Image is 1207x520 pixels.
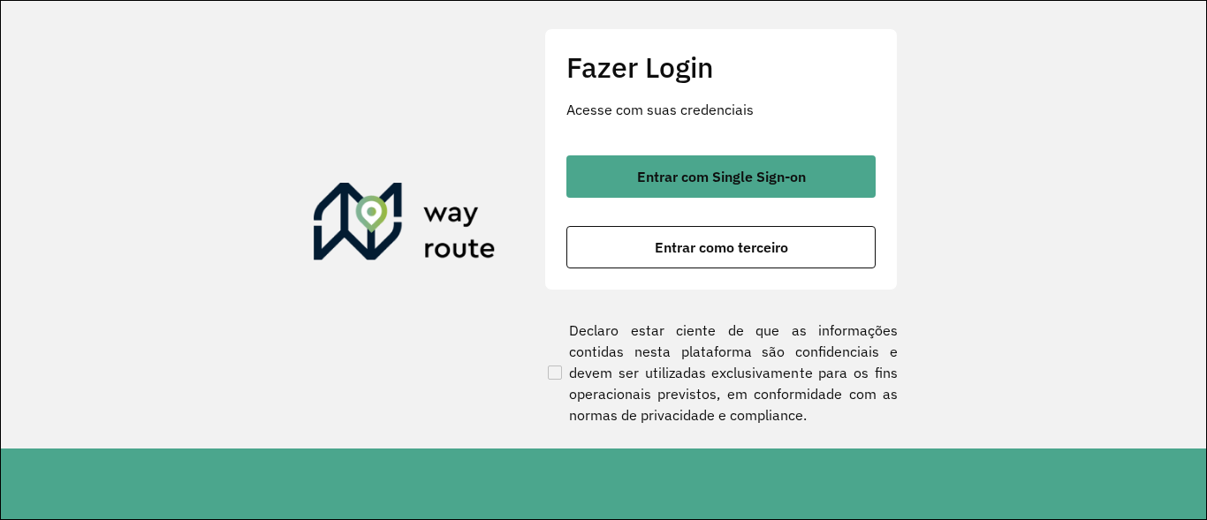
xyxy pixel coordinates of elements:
p: Acesse com suas credenciais [566,99,876,120]
label: Declaro estar ciente de que as informações contidas nesta plataforma são confidenciais e devem se... [544,320,898,426]
button: button [566,226,876,268]
span: Entrar como terceiro [655,240,788,254]
img: Roteirizador AmbevTech [314,183,496,268]
h2: Fazer Login [566,50,876,84]
span: Entrar com Single Sign-on [637,170,806,184]
button: button [566,155,876,198]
